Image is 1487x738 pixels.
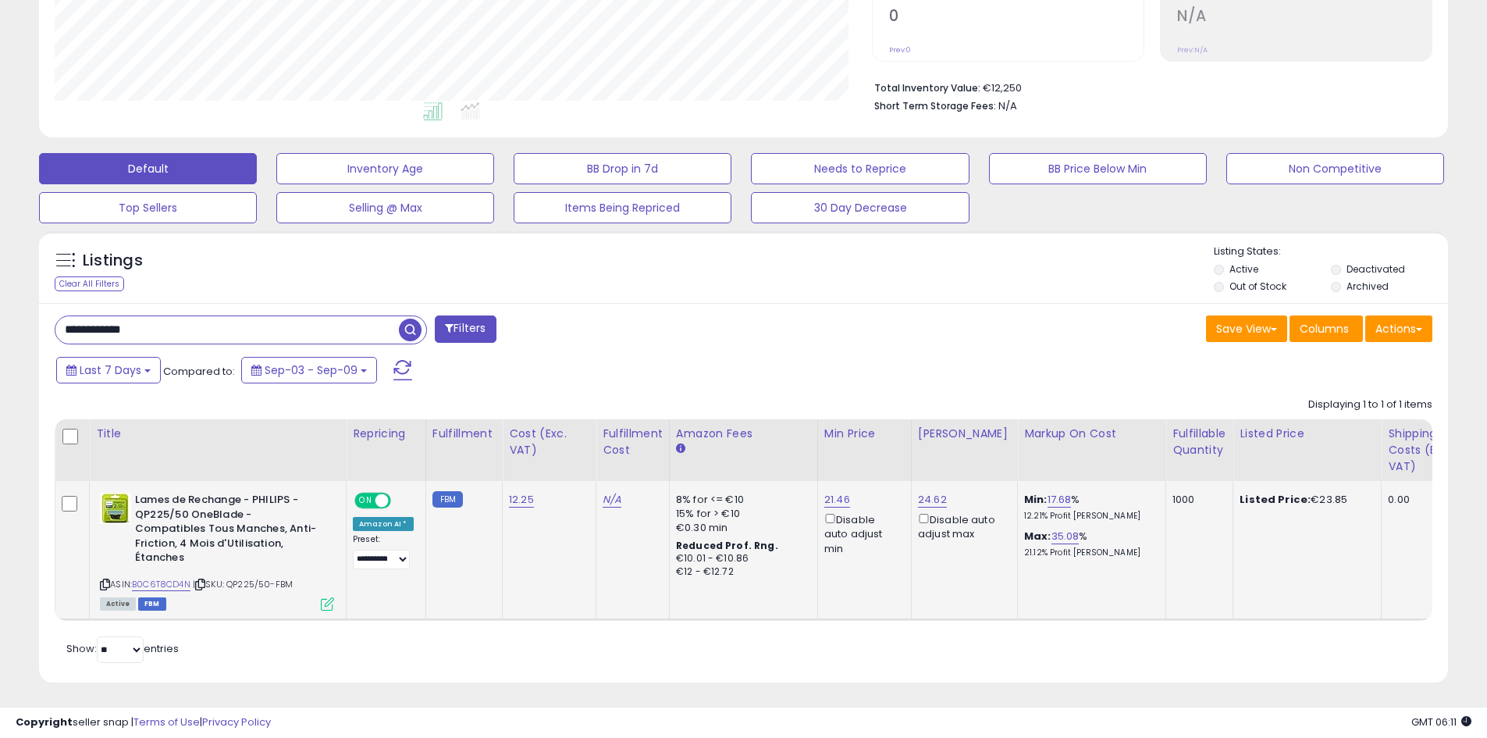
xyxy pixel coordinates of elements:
span: Show: entries [66,641,179,656]
small: FBM [432,491,463,508]
label: Out of Stock [1229,280,1286,293]
b: Total Inventory Value: [874,81,980,94]
div: Markup on Cost [1024,426,1159,442]
div: seller snap | | [16,715,271,730]
button: Columns [1290,316,1363,342]
div: Cost (Exc. VAT) [509,426,589,458]
div: 0.00 [1388,493,1463,507]
button: Sep-03 - Sep-09 [241,357,377,383]
div: ASIN: [100,493,334,608]
a: 21.46 [824,492,850,508]
button: Actions [1365,316,1432,342]
span: | SKU: QP225/50-FBM [193,578,293,590]
a: B0C6T8CD4N [132,578,190,591]
h5: Listings [83,250,143,272]
h2: 0 [889,7,1144,28]
span: FBM [138,597,166,611]
button: Selling @ Max [276,192,494,223]
span: OFF [389,494,414,508]
small: Amazon Fees. [676,442,685,456]
span: N/A [998,98,1017,113]
h2: N/A [1177,7,1432,28]
li: €12,250 [874,77,1421,96]
div: Min Price [824,426,905,442]
button: BB Price Below Min [989,153,1207,184]
span: Columns [1300,321,1349,337]
div: Amazon AI * [353,517,414,531]
a: 24.62 [918,492,947,508]
button: Last 7 Days [56,357,161,383]
div: Title [96,426,340,442]
small: Prev: 0 [889,45,911,55]
div: Displaying 1 to 1 of 1 items [1308,398,1432,412]
button: Needs to Reprice [751,153,969,184]
button: Non Competitive [1226,153,1444,184]
div: Disable auto adjust min [824,511,899,556]
b: Max: [1024,529,1051,544]
b: Min: [1024,492,1048,507]
button: Top Sellers [39,192,257,223]
a: Terms of Use [133,715,200,729]
button: BB Drop in 7d [514,153,731,184]
span: Compared to: [163,364,235,379]
label: Active [1229,262,1258,276]
div: €23.85 [1240,493,1369,507]
span: 2025-09-17 06:11 GMT [1411,715,1471,729]
div: Fulfillable Quantity [1172,426,1226,458]
div: [PERSON_NAME] [918,426,1011,442]
button: Save View [1206,316,1287,342]
a: 12.25 [509,492,534,508]
div: Listed Price [1240,426,1375,442]
b: Reduced Prof. Rng. [676,539,778,552]
span: Last 7 Days [80,362,141,378]
a: 35.08 [1051,529,1080,544]
span: All listings currently available for purchase on Amazon [100,597,136,611]
p: 12.21% Profit [PERSON_NAME] [1024,511,1154,522]
button: 30 Day Decrease [751,192,969,223]
button: Filters [435,316,496,343]
div: 15% for > €10 [676,507,806,521]
div: Amazon Fees [676,426,811,442]
div: 8% for <= €10 [676,493,806,507]
p: 21.12% Profit [PERSON_NAME] [1024,547,1154,558]
small: Prev: N/A [1177,45,1208,55]
p: Listing States: [1214,244,1448,259]
button: Default [39,153,257,184]
button: Inventory Age [276,153,494,184]
a: 17.68 [1048,492,1072,508]
div: €0.30 min [676,521,806,535]
th: The percentage added to the cost of goods (COGS) that forms the calculator for Min & Max prices. [1018,419,1166,481]
div: €12 - €12.72 [676,565,806,579]
b: Listed Price: [1240,492,1311,507]
button: Items Being Repriced [514,192,731,223]
label: Deactivated [1346,262,1405,276]
div: Clear All Filters [55,276,124,291]
div: % [1024,529,1154,558]
div: Disable auto adjust max [918,511,1005,541]
div: Fulfillment Cost [603,426,663,458]
a: Privacy Policy [202,715,271,729]
div: Fulfillment [432,426,496,442]
div: Shipping Costs (Exc. VAT) [1388,426,1468,475]
strong: Copyright [16,715,73,729]
label: Archived [1346,280,1389,293]
img: 41N0NML6f6L._SL40_.jpg [100,493,131,524]
span: Sep-03 - Sep-09 [265,362,358,378]
div: 1000 [1172,493,1221,507]
div: Repricing [353,426,419,442]
a: N/A [603,492,621,508]
span: ON [356,494,375,508]
div: €10.01 - €10.86 [676,552,806,565]
b: Short Term Storage Fees: [874,99,996,112]
div: Preset: [353,534,414,569]
b: Lames de Rechange - PHILIPS - QP225/50 OneBlade - Compatibles Tous Manches, Anti-Friction, 4 Mois... [135,493,325,569]
div: % [1024,493,1154,522]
